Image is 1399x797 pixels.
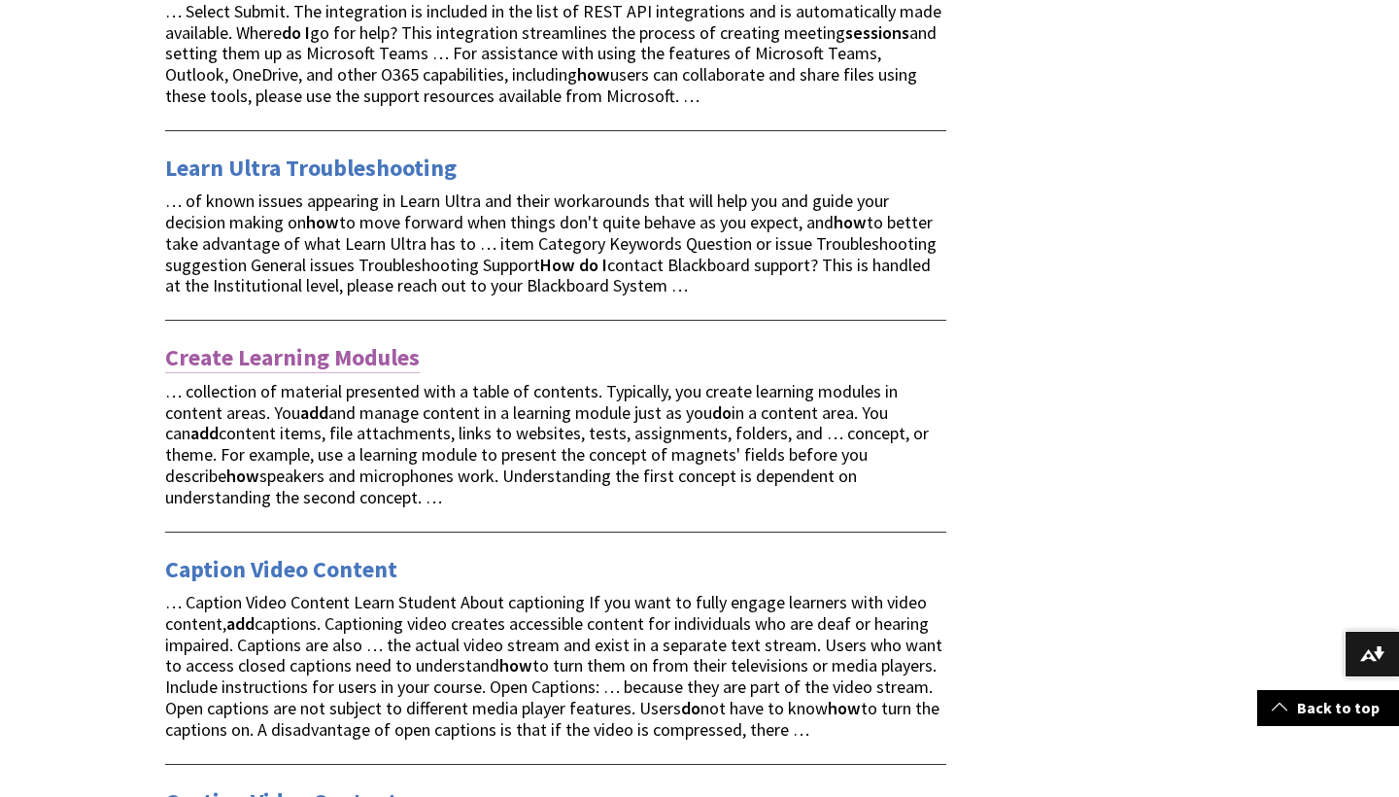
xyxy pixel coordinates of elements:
strong: how [577,63,610,86]
a: Create Learning Modules [165,342,420,373]
a: Back to top [1257,690,1399,726]
strong: how [834,211,867,233]
strong: add [300,401,328,424]
strong: how [306,211,339,233]
strong: how [499,654,532,676]
span: … of known issues appearing in Learn Ultra and their workarounds that will help you and guide you... [165,190,937,296]
strong: do [579,254,598,276]
strong: I [305,21,310,44]
strong: do [282,21,301,44]
strong: how [226,465,259,487]
span: … Caption Video Content Learn Student About captioning If you want to fully engage learners with ... [165,591,942,741]
strong: do [681,697,700,719]
strong: sessions [845,21,909,44]
span: … collection of material presented with a table of contents. Typically, you create learning modul... [165,380,929,508]
a: Caption Video Content [165,554,397,585]
strong: do [712,401,732,424]
strong: I [602,254,607,276]
a: Learn Ultra Troubleshooting [165,153,457,184]
strong: How [540,254,575,276]
strong: how [828,697,861,719]
strong: add [226,612,255,635]
strong: add [190,422,219,444]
